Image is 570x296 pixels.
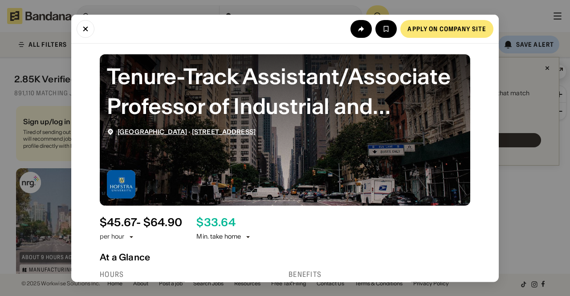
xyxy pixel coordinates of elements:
[100,251,470,262] div: At a Glance
[100,269,281,279] div: Hours
[118,128,256,135] div: ·
[289,269,470,279] div: Benefits
[100,216,182,229] div: $ 45.67 - $64.90
[298,280,358,289] div: Health insurance
[196,232,252,241] div: Min. take home
[196,216,235,229] div: $ 33.64
[100,232,124,241] div: per hour
[107,61,463,121] div: Tenure-Track Assistant/Associate Professor of Industrial and Systems Engineering
[100,280,281,289] div: Full-time
[107,170,135,198] img: Hofstra University logo
[192,127,256,135] a: [STREET_ADDRESS]
[407,25,486,32] div: Apply on company site
[77,20,94,37] button: Close
[118,127,187,135] a: [GEOGRAPHIC_DATA]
